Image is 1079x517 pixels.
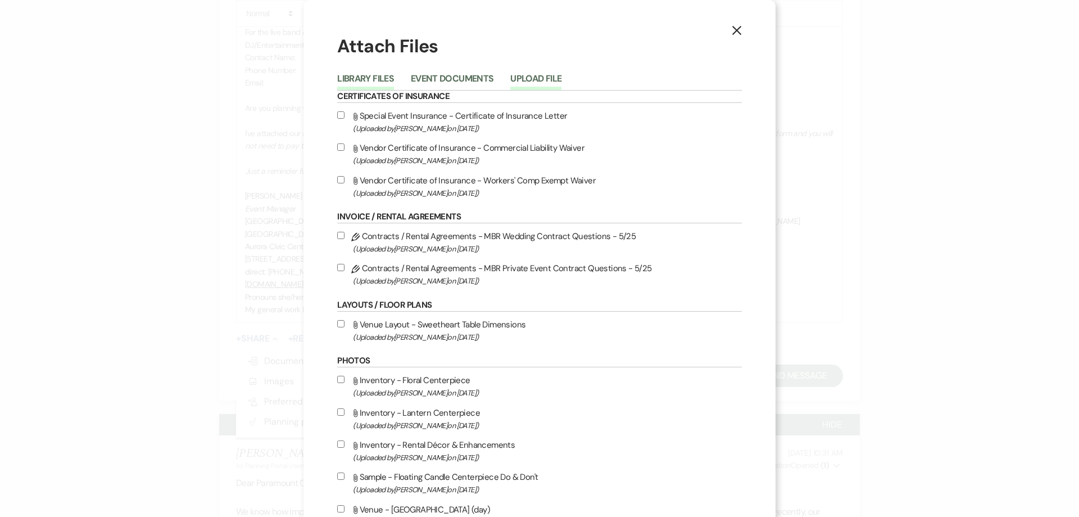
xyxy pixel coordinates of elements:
span: (Uploaded by [PERSON_NAME] on [DATE] ) [353,122,741,135]
input: Special Event Insurance - Certificate of Insurance Letter(Uploaded by[PERSON_NAME]on [DATE]) [337,111,344,119]
span: (Uploaded by [PERSON_NAME] on [DATE] ) [353,451,741,464]
span: (Uploaded by [PERSON_NAME] on [DATE] ) [353,331,741,344]
input: Inventory - Rental Décor & Enhancements(Uploaded by[PERSON_NAME]on [DATE]) [337,440,344,448]
input: Vendor Certificate of Insurance - Workers' Comp Exempt Waiver(Uploaded by[PERSON_NAME]on [DATE]) [337,176,344,183]
label: Special Event Insurance - Certificate of Insurance Letter [337,109,741,135]
h6: Photos [337,355,741,367]
h1: Attach Files [337,34,741,59]
label: Contracts / Rental Agreements - MBR Private Event Contract Questions - 5/25 [337,261,741,287]
label: Venue Layout - Sweetheart Table Dimensions [337,317,741,344]
span: (Uploaded by [PERSON_NAME] on [DATE] ) [353,275,741,287]
input: Inventory - Lantern Centerpiece(Uploaded by[PERSON_NAME]on [DATE]) [337,408,344,416]
span: (Uploaded by [PERSON_NAME] on [DATE] ) [353,187,741,200]
button: Upload File [510,74,561,90]
label: Sample - Floating Candle Centerpiece Do & Don't [337,470,741,496]
button: Library Files [337,74,394,90]
label: Contracts / Rental Agreements - MBR Wedding Contract Questions - 5/25 [337,229,741,255]
span: (Uploaded by [PERSON_NAME] on [DATE] ) [353,419,741,432]
h6: Invoice / Rental Agreements [337,211,741,223]
span: (Uploaded by [PERSON_NAME] on [DATE] ) [353,386,741,399]
input: Inventory - Floral Centerpiece(Uploaded by[PERSON_NAME]on [DATE]) [337,376,344,383]
span: (Uploaded by [PERSON_NAME] on [DATE] ) [353,242,741,255]
h6: Layouts / Floor Plans [337,299,741,312]
h6: Certificates of Insurance [337,91,741,103]
label: Inventory - Floral Centerpiece [337,373,741,399]
label: Vendor Certificate of Insurance - Commercial Liability Waiver [337,141,741,167]
label: Inventory - Lantern Centerpiece [337,406,741,432]
span: (Uploaded by [PERSON_NAME] on [DATE] ) [353,483,741,496]
button: Event Documents [411,74,493,90]
input: Contracts / Rental Agreements - MBR Wedding Contract Questions - 5/25(Uploaded by[PERSON_NAME]on ... [337,232,344,239]
input: Vendor Certificate of Insurance - Commercial Liability Waiver(Uploaded by[PERSON_NAME]on [DATE]) [337,143,344,151]
label: Inventory - Rental Décor & Enhancements [337,438,741,464]
input: Sample - Floating Candle Centerpiece Do & Don't(Uploaded by[PERSON_NAME]on [DATE]) [337,473,344,480]
input: Venue Layout - Sweetheart Table Dimensions(Uploaded by[PERSON_NAME]on [DATE]) [337,320,344,327]
input: Contracts / Rental Agreements - MBR Private Event Contract Questions - 5/25(Uploaded by[PERSON_NA... [337,264,344,271]
label: Vendor Certificate of Insurance - Workers' Comp Exempt Waiver [337,173,741,200]
span: (Uploaded by [PERSON_NAME] on [DATE] ) [353,154,741,167]
input: Venue - [GEOGRAPHIC_DATA] (day)(Uploaded by[PERSON_NAME]on [DATE]) [337,505,344,512]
